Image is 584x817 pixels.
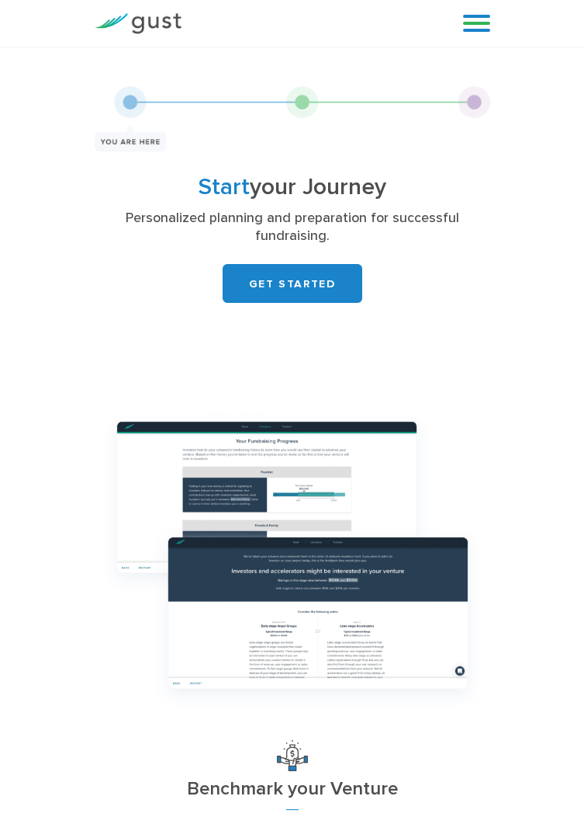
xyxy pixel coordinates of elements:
span: Start [199,173,250,200]
p: Personalized planning and preparation for successful fundraising. [122,209,462,246]
img: Group 1166 [95,405,490,717]
a: GET STARTED [223,264,362,303]
img: Gust Logo [95,13,181,34]
h1: your Journey [122,176,462,197]
img: Benchmark Your Venture [277,740,308,771]
h3: Benchmark your Venture [95,779,490,810]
